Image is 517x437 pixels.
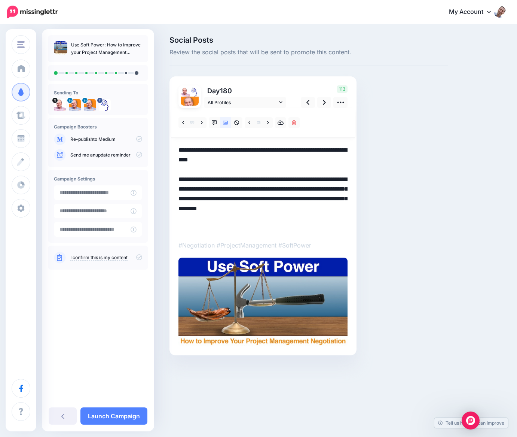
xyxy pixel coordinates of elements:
[181,97,199,115] img: 1708809625171-37032.png
[462,412,480,430] div: Open Intercom Messenger
[70,136,93,142] a: Re-publish
[178,258,348,346] img: 75d5e26f63185b48012de2f1aabad0c1.jpg
[54,90,142,95] h4: Sending To
[204,85,287,96] p: Day
[70,136,142,143] p: to Medium
[181,88,190,97] img: x8FBtdm3-2445.png
[434,418,508,428] a: Tell us how we can improve
[54,124,142,130] h4: Campaign Boosters
[17,41,25,48] img: menu.png
[71,41,142,56] p: Use Soft Power: How to Improve your Project Management Negotiation
[95,152,131,158] a: update reminder
[69,99,81,111] img: 1708809625171-37032.png
[441,3,506,21] a: My Account
[54,41,67,55] img: 75d5e26f63185b48012de2f1aabad0c1_thumb.jpg
[169,48,448,57] span: Review the social posts that will be sent to promote this content.
[54,99,66,111] img: x8FBtdm3-2445.png
[7,6,58,18] img: Missinglettr
[169,36,448,44] span: Social Posts
[220,87,232,95] span: 180
[54,176,142,182] h4: Campaign Settings
[70,255,128,261] a: I confirm this is my content
[204,97,286,108] a: All Profiles
[208,98,277,106] span: All Profiles
[337,85,348,93] span: 113
[190,88,199,97] img: 13007354_1717494401865450_1815260841047396495_n-bsa13168.png
[84,99,96,111] img: 1708809625171-37032.png
[178,240,348,250] p: #Negotiation #ProjectManagement #SoftPower
[70,152,142,158] p: Send me an
[99,99,111,111] img: 13007354_1717494401865450_1815260841047396495_n-bsa13168.png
